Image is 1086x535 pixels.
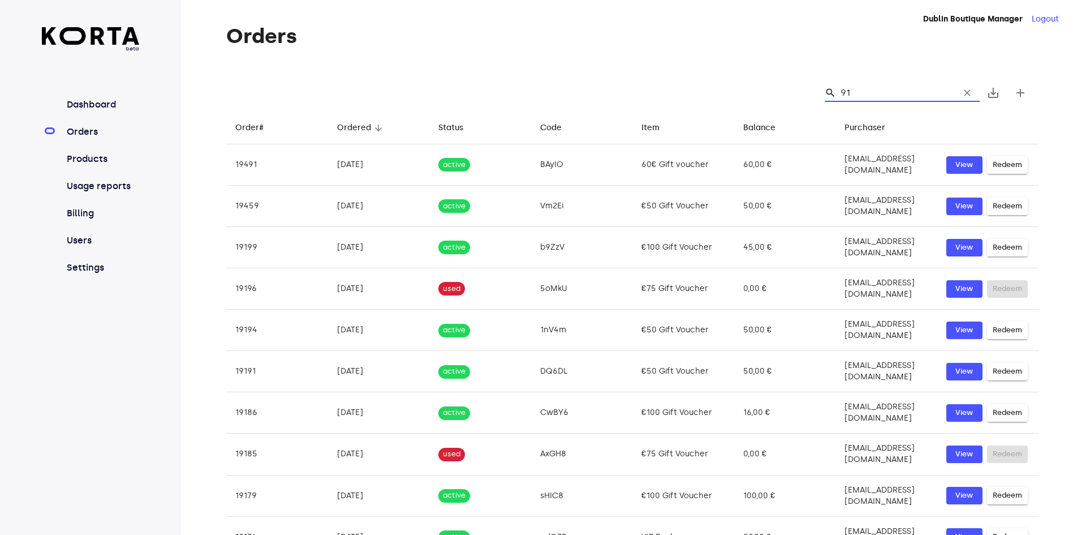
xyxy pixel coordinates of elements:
[226,392,328,434] td: 19186
[1007,79,1034,106] button: Create new gift card
[438,201,470,212] span: active
[734,227,836,268] td: 45,00 €
[993,365,1022,378] span: Redeem
[835,268,937,310] td: [EMAIL_ADDRESS][DOMAIN_NAME]
[438,284,465,294] span: used
[632,310,734,351] td: €50 Gift Voucher
[42,27,140,45] img: Korta
[531,310,633,351] td: 1nV4m
[226,144,328,186] td: 19491
[438,242,470,253] span: active
[734,351,836,392] td: 50,00 €
[531,227,633,268] td: b9ZzV
[438,490,470,501] span: active
[42,27,140,53] a: beta
[993,200,1022,213] span: Redeem
[993,489,1022,502] span: Redeem
[531,351,633,392] td: DQ6DL
[955,80,980,105] button: Clear Search
[734,475,836,516] td: 100,00 €
[844,121,900,135] span: Purchaser
[962,87,973,99] span: clear
[531,392,633,434] td: CwBY6
[1014,86,1027,100] span: add
[946,363,982,380] button: View
[328,268,430,310] td: [DATE]
[64,234,140,247] a: Users
[438,449,465,460] span: used
[986,86,1000,100] span: save_alt
[825,87,836,99] span: Search
[632,268,734,310] td: €75 Gift Voucher
[42,45,140,53] span: beta
[952,200,977,213] span: View
[540,121,562,135] div: Code
[734,434,836,475] td: 0,00 €
[835,186,937,227] td: [EMAIL_ADDRESS][DOMAIN_NAME]
[835,392,937,434] td: [EMAIL_ADDRESS][DOMAIN_NAME]
[835,475,937,516] td: [EMAIL_ADDRESS][DOMAIN_NAME]
[743,121,775,135] div: Balance
[946,156,982,174] a: View
[946,404,982,422] button: View
[952,324,977,337] span: View
[328,186,430,227] td: [DATE]
[1032,14,1059,25] button: Logout
[952,489,977,502] span: View
[952,365,977,378] span: View
[328,392,430,434] td: [DATE]
[632,434,734,475] td: €75 Gift Voucher
[987,322,1028,339] button: Redeem
[632,392,734,434] td: €100 Gift Voucher
[226,227,328,268] td: 19199
[641,121,674,135] span: Item
[531,475,633,516] td: sHIC8
[734,310,836,351] td: 50,00 €
[632,186,734,227] td: €50 Gift Voucher
[632,351,734,392] td: €50 Gift Voucher
[987,404,1028,422] button: Redeem
[226,310,328,351] td: 19194
[328,351,430,392] td: [DATE]
[980,79,1007,106] button: Export
[64,98,140,112] a: Dashboard
[946,446,982,463] button: View
[531,144,633,186] td: BAylO
[946,487,982,504] button: View
[987,239,1028,256] button: Redeem
[946,239,982,256] a: View
[226,434,328,475] td: 19185
[632,227,734,268] td: €100 Gift Voucher
[952,283,977,296] span: View
[952,159,977,172] span: View
[632,144,734,186] td: 60€ Gift voucher
[226,475,328,516] td: 19179
[952,448,977,461] span: View
[835,144,937,186] td: [EMAIL_ADDRESS][DOMAIN_NAME]
[531,434,633,475] td: AxGH8
[438,121,478,135] span: Status
[438,366,470,377] span: active
[328,310,430,351] td: [DATE]
[835,227,937,268] td: [EMAIL_ADDRESS][DOMAIN_NAME]
[226,186,328,227] td: 19459
[373,123,383,133] span: arrow_downward
[531,268,633,310] td: 5oMkU
[987,487,1028,504] button: Redeem
[952,406,977,420] span: View
[328,434,430,475] td: [DATE]
[438,121,463,135] div: Status
[64,261,140,275] a: Settings
[226,25,1038,48] h1: Orders
[734,392,836,434] td: 16,00 €
[328,227,430,268] td: [DATE]
[946,280,982,298] a: View
[841,84,950,102] input: Search
[946,322,982,339] a: View
[844,121,885,135] div: Purchaser
[993,324,1022,337] span: Redeem
[923,14,1023,24] strong: Dublin Boutique Manager
[987,198,1028,215] button: Redeem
